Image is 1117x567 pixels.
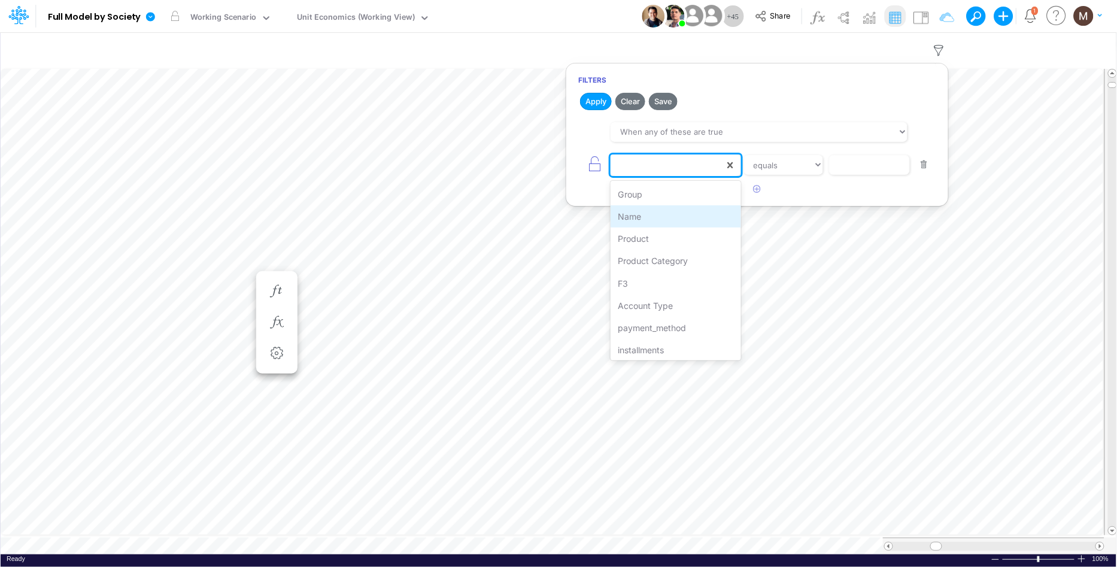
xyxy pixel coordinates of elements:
[1092,554,1110,563] div: Zoom level
[7,555,25,562] span: Ready
[1037,556,1040,562] div: Zoom
[1077,554,1086,563] div: Zoom In
[615,93,645,110] button: Clear
[1002,554,1077,563] div: Zoom
[749,7,799,26] button: Share
[297,11,415,25] div: Unit Economics (Working View)
[679,2,706,29] img: User Image Icon
[727,13,739,20] span: + 45
[698,2,725,29] img: User Image Icon
[662,5,685,28] img: User Image Icon
[1024,9,1037,23] a: Notifications
[7,554,25,563] div: In Ready mode
[770,11,791,20] span: Share
[48,12,141,23] b: Full Model by Society
[566,69,948,90] h6: Filters
[1034,8,1036,13] div: 1 unread items
[642,5,664,28] img: User Image Icon
[1092,554,1110,563] span: 100%
[190,11,257,25] div: Working Scenario
[11,38,856,62] input: Type a title here
[991,555,1000,564] div: Zoom Out
[649,93,678,110] button: Save
[580,93,612,110] button: Apply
